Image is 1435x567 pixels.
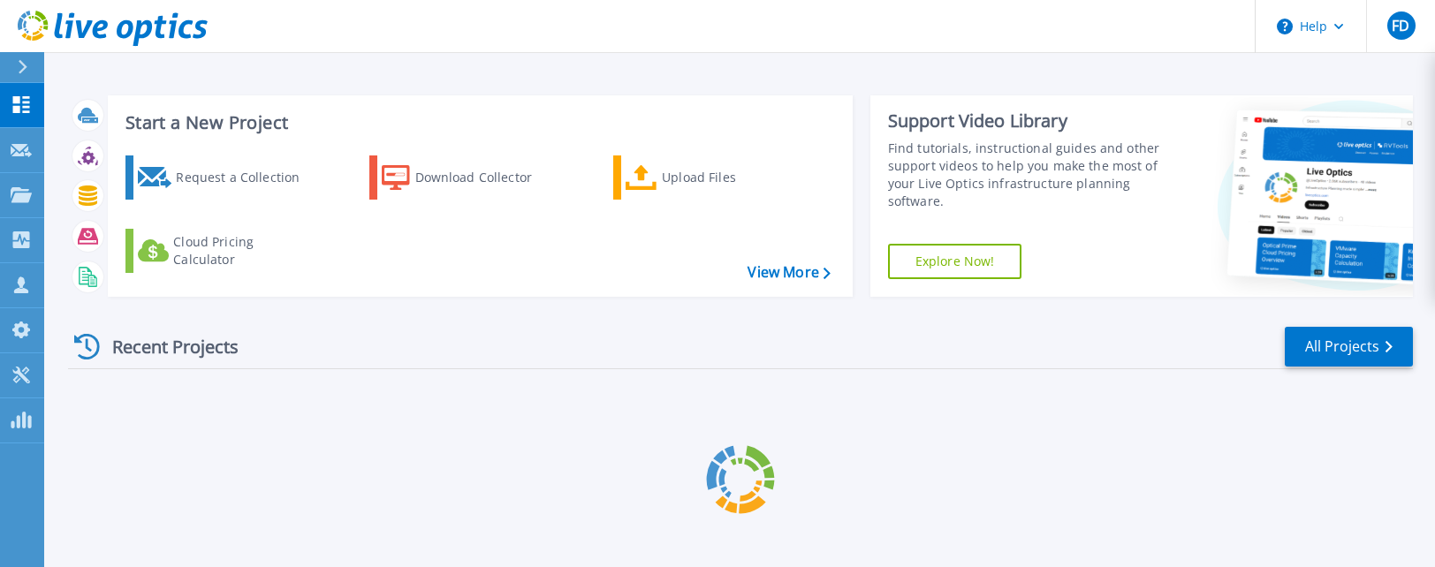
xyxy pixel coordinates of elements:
[613,155,810,200] a: Upload Files
[888,244,1022,279] a: Explore Now!
[369,155,566,200] a: Download Collector
[888,110,1162,132] div: Support Video Library
[176,160,317,195] div: Request a Collection
[1285,327,1413,367] a: All Projects
[125,229,323,273] a: Cloud Pricing Calculator
[888,140,1162,210] div: Find tutorials, instructional guides and other support videos to help you make the most of your L...
[173,233,315,268] div: Cloud Pricing Calculator
[662,160,803,195] div: Upload Files
[748,264,830,281] a: View More
[1392,19,1409,33] span: FD
[415,160,557,195] div: Download Collector
[125,155,323,200] a: Request a Collection
[125,113,830,132] h3: Start a New Project
[68,325,262,368] div: Recent Projects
